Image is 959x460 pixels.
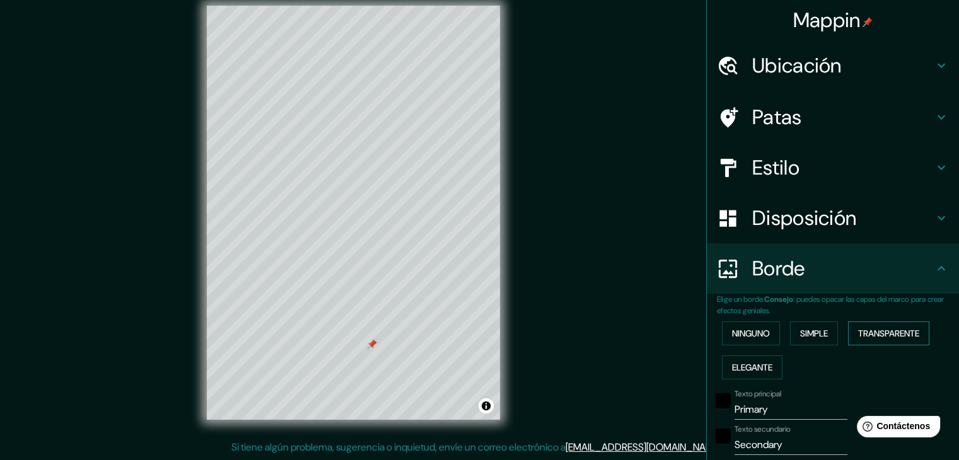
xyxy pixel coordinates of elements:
font: Patas [752,104,802,130]
button: negro [716,428,731,444]
a: [EMAIL_ADDRESS][DOMAIN_NAME] [566,440,721,454]
img: pin-icon.png [863,17,873,27]
font: Consejo [764,294,793,304]
button: Elegante [722,355,782,379]
font: Ubicación [752,52,842,79]
font: Elige un borde. [717,294,764,304]
div: Estilo [707,142,959,193]
div: Patas [707,92,959,142]
font: Texto principal [735,389,781,399]
font: Estilo [752,154,799,181]
font: Borde [752,255,805,282]
font: Mappin [793,7,861,33]
button: Transparente [848,321,929,345]
font: : puedes opacar las capas del marco para crear efectos geniales. [717,294,944,316]
button: Ninguno [722,321,780,345]
button: Activar o desactivar atribución [479,398,494,413]
font: Elegante [732,362,772,373]
font: Si tiene algún problema, sugerencia o inquietud, envíe un correo electrónico a [231,440,566,454]
font: Simple [800,328,828,339]
div: Disposición [707,193,959,243]
font: Transparente [858,328,919,339]
button: Simple [790,321,838,345]
div: Ubicación [707,40,959,91]
iframe: Lanzador de widgets de ayuda [847,411,945,446]
font: Ninguno [732,328,770,339]
font: Texto secundario [735,424,791,434]
button: negro [716,393,731,408]
font: Disposición [752,205,856,231]
div: Borde [707,243,959,294]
